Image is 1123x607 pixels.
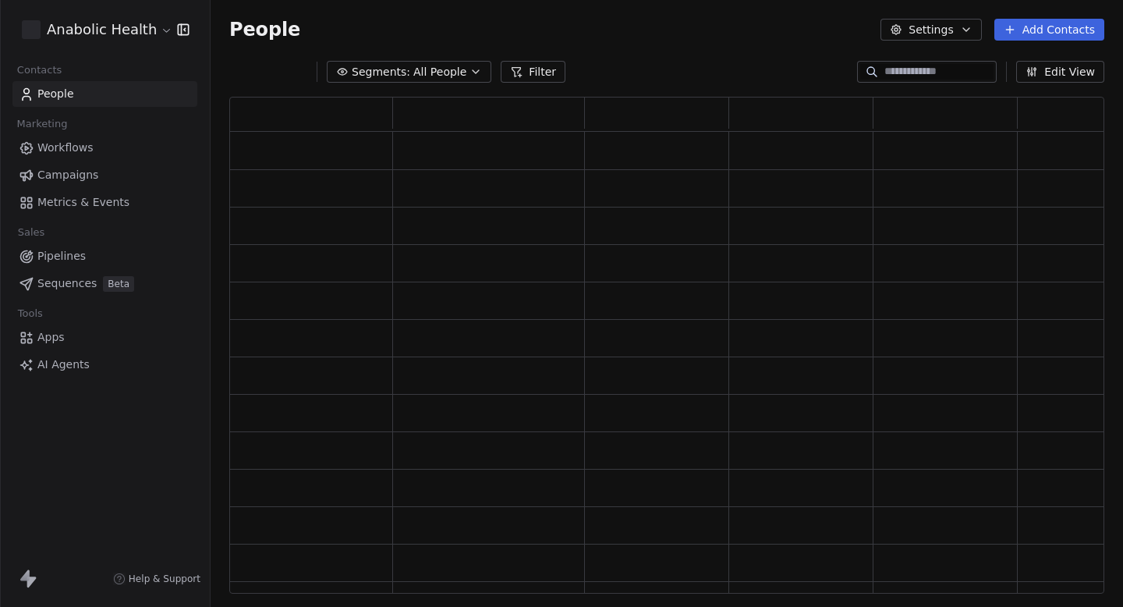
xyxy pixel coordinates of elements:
[103,276,134,292] span: Beta
[37,86,74,102] span: People
[11,221,51,244] span: Sales
[12,271,197,296] a: SequencesBeta
[129,573,200,585] span: Help & Support
[37,140,94,156] span: Workflows
[37,275,97,292] span: Sequences
[12,81,197,107] a: People
[12,243,197,269] a: Pipelines
[37,357,90,373] span: AI Agents
[11,302,49,325] span: Tools
[10,59,69,82] span: Contacts
[12,135,197,161] a: Workflows
[12,190,197,215] a: Metrics & Events
[37,248,86,264] span: Pipelines
[229,18,300,41] span: People
[19,16,166,43] button: Anabolic Health
[12,325,197,350] a: Apps
[1016,61,1104,83] button: Edit View
[37,194,129,211] span: Metrics & Events
[37,329,65,346] span: Apps
[352,64,410,80] span: Segments:
[10,112,74,136] span: Marketing
[12,162,197,188] a: Campaigns
[113,573,200,585] a: Help & Support
[413,64,466,80] span: All People
[12,352,197,378] a: AI Agents
[880,19,981,41] button: Settings
[501,61,565,83] button: Filter
[47,20,157,40] span: Anabolic Health
[994,19,1104,41] button: Add Contacts
[37,167,98,183] span: Campaigns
